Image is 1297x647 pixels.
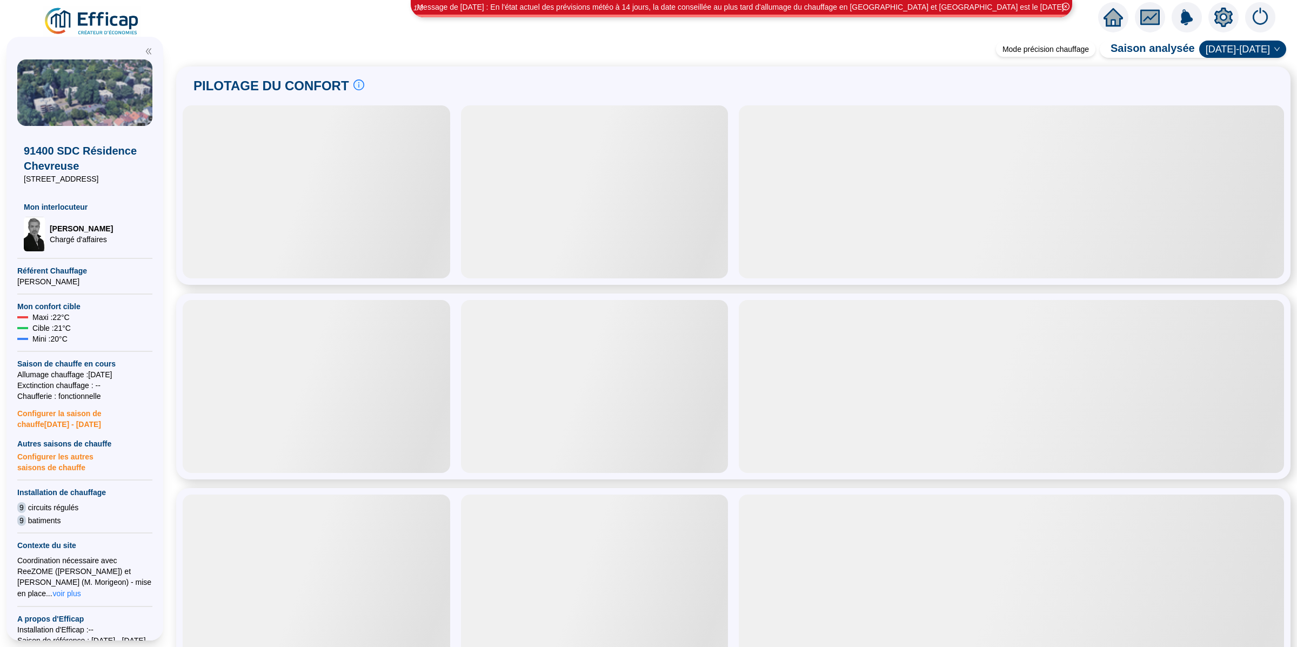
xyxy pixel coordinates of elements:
[17,540,152,551] span: Contexte du site
[17,301,152,312] span: Mon confort cible
[17,391,152,402] span: Chaufferie : fonctionnelle
[17,502,26,513] span: 9
[17,555,152,599] div: Coordination nécessaire avec ReeZOME ([PERSON_NAME]) et [PERSON_NAME] (M. Morigeon) - mise en pla...
[53,588,81,599] span: voir plus
[1100,41,1195,58] span: Saison analysée
[32,323,71,333] span: Cible : 21 °C
[1245,2,1275,32] img: alerts
[24,202,146,212] span: Mon interlocuteur
[193,77,349,95] span: PILOTAGE DU CONFORT
[1104,8,1123,27] span: home
[1214,8,1233,27] span: setting
[17,613,152,624] span: A propos d'Efficap
[50,234,113,245] span: Chargé d'affaires
[996,42,1095,57] div: Mode précision chauffage
[24,143,146,174] span: 91400 SDC Résidence Chevreuse
[32,333,68,344] span: Mini : 20 °C
[17,624,152,635] span: Installation d'Efficap : --
[52,588,82,599] button: voir plus
[17,449,152,473] span: Configurer les autres saisons de chauffe
[1206,41,1280,57] span: 2024-2025
[1140,8,1160,27] span: fund
[17,515,26,526] span: 9
[17,358,152,369] span: Saison de chauffe en cours
[43,6,141,37] img: efficap energie logo
[32,312,70,323] span: Maxi : 22 °C
[17,380,152,391] span: Exctinction chauffage : --
[1062,3,1069,10] span: close-circle
[17,635,152,646] span: Saison de référence : [DATE] - [DATE]
[1274,46,1280,52] span: down
[28,515,61,526] span: batiments
[17,438,152,449] span: Autres saisons de chauffe
[417,2,1066,13] div: Message de [DATE] : En l'état actuel des prévisions météo à 14 jours, la date conseillée au plus ...
[145,48,152,55] span: double-left
[17,276,152,287] span: [PERSON_NAME]
[50,223,113,234] span: [PERSON_NAME]
[17,265,152,276] span: Référent Chauffage
[413,4,423,12] i: 1 / 3
[17,487,152,498] span: Installation de chauffage
[24,217,45,251] img: Chargé d'affaires
[28,502,78,513] span: circuits régulés
[24,174,146,184] span: [STREET_ADDRESS]
[1172,2,1202,32] img: alerts
[353,79,364,90] span: info-circle
[17,369,152,380] span: Allumage chauffage : [DATE]
[17,402,152,430] span: Configurer la saison de chauffe [DATE] - [DATE]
